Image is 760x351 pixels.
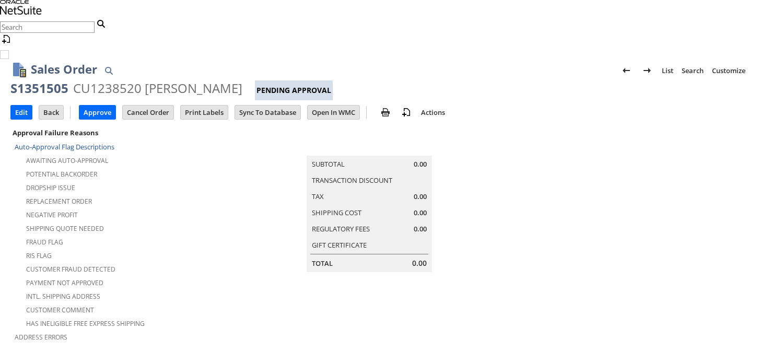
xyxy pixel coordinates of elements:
[26,170,97,179] a: Potential Backorder
[26,292,100,301] a: Intl. Shipping Address
[26,183,75,192] a: Dropship Issue
[15,142,114,151] a: Auto-Approval Flag Descriptions
[26,265,115,274] a: Customer Fraud Detected
[235,106,300,119] input: Sync To Database
[95,17,107,30] svg: Search
[658,62,677,79] a: List
[312,159,345,169] a: Subtotal
[400,106,413,119] img: add-record.svg
[26,319,145,328] a: Has Ineligible Free Express Shipping
[312,208,361,217] a: Shipping Cost
[26,197,92,206] a: Replacement Order
[417,108,449,117] a: Actions
[10,126,253,139] div: Approval Failure Reasons
[181,106,228,119] input: Print Labels
[102,64,115,77] img: Quick Find
[312,192,324,201] a: Tax
[79,106,115,119] input: Approve
[26,238,63,247] a: Fraud Flag
[255,80,333,100] div: Pending Approval
[26,278,103,287] a: Payment not approved
[73,80,242,97] div: CU1238520 [PERSON_NAME]
[15,333,67,342] a: Address Errors
[312,240,367,250] a: Gift Certificate
[26,224,104,233] a: Shipping Quote Needed
[308,106,359,119] input: Open In WMC
[620,64,633,77] img: Previous
[11,106,32,119] input: Edit
[677,62,708,79] a: Search
[414,208,427,218] span: 0.00
[312,259,333,268] a: Total
[10,80,68,97] div: S1351505
[379,106,392,119] img: print.svg
[414,159,427,169] span: 0.00
[641,64,653,77] img: Next
[312,224,370,233] a: Regulatory Fees
[31,61,97,78] h1: Sales Order
[39,106,63,119] input: Back
[26,210,78,219] a: Negative Profit
[123,106,173,119] input: Cancel Order
[307,139,432,156] caption: Summary
[708,62,750,79] a: Customize
[414,224,427,234] span: 0.00
[414,192,427,202] span: 0.00
[312,175,392,185] a: Transaction Discount
[26,306,94,314] a: Customer Comment
[26,251,52,260] a: RIS flag
[412,258,427,268] span: 0.00
[26,156,108,165] a: Awaiting Auto-Approval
